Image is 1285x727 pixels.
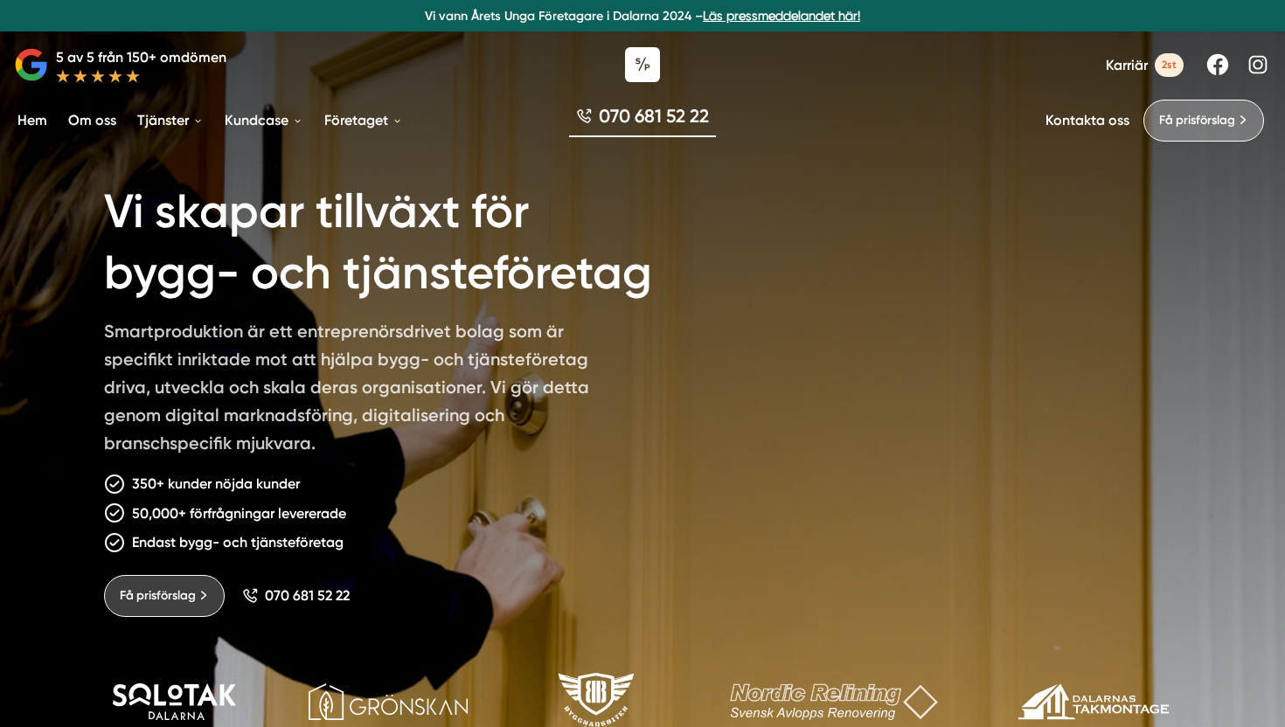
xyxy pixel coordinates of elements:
[599,103,709,128] span: 070 681 52 22
[14,98,51,142] a: Hem
[1159,111,1235,130] span: Få prisförslag
[104,575,225,617] a: Få prisförslag
[569,103,716,137] a: 070 681 52 22
[120,586,196,606] span: Få prisförslag
[321,98,406,142] a: Företaget
[1045,112,1129,128] a: Kontakta oss
[242,587,350,604] a: 070 681 52 22
[56,46,226,68] p: 5 av 5 från 150+ omdömen
[104,317,608,464] p: Smartproduktion är ett entreprenörsdrivet bolag som är specifikt inriktade mot att hjälpa bygg- o...
[265,587,350,604] span: 070 681 52 22
[221,98,307,142] a: Kundcase
[132,473,300,495] p: 350+ kunder nöjda kunder
[703,9,860,23] a: Läs pressmeddelandet här!
[1106,53,1184,77] a: Karriär 2st
[1155,53,1184,77] span: 2st
[65,98,120,142] a: Om oss
[7,7,1278,24] p: Vi vann Årets Unga Företagare i Dalarna 2024 –
[132,502,346,524] p: 50,000+ förfrågningar levererade
[132,531,344,553] p: Endast bygg- och tjänsteföretag
[1143,100,1264,142] a: Få prisförslag
[1106,57,1148,73] span: Karriär
[134,98,207,142] a: Tjänster
[104,161,715,317] h1: Vi skapar tillväxt för bygg- och tjänsteföretag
